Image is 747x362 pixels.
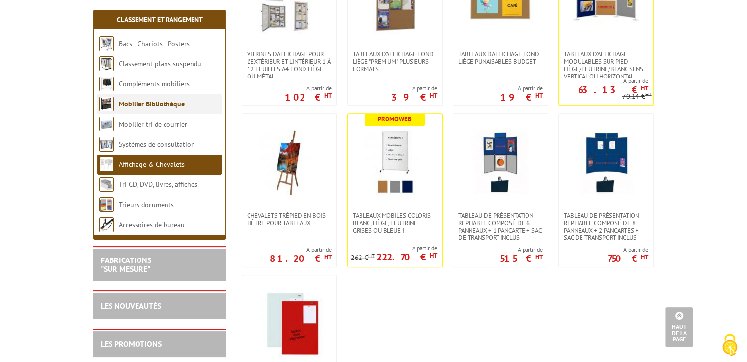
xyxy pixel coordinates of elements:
span: A partir de [391,84,437,92]
img: Tableau de présentation repliable composé de 6 panneaux + 1 pancarte + sac de transport inclus [466,129,535,197]
img: Trieurs documents [99,197,114,212]
sup: HT [535,91,543,100]
a: Tableaux d'affichage modulables sur pied liège/feutrine/blanc sens vertical ou horizontal [559,51,653,80]
p: 70.14 € [622,93,652,100]
sup: HT [645,91,652,98]
img: Mobilier Bibliothèque [99,97,114,111]
b: Promoweb [378,115,412,123]
a: Tri CD, DVD, livres, affiches [119,180,197,189]
img: Compléments mobiliers [99,77,114,91]
img: Affichage & Chevalets [99,157,114,172]
span: A partir de [500,246,543,254]
p: 750 € [608,256,648,261]
a: Tableau de présentation repliable composé de 6 panneaux + 1 pancarte + sac de transport inclus [453,212,548,241]
sup: HT [430,251,437,259]
p: 262 € [351,254,375,261]
span: TABLEAU DE PRÉSENTATION REPLIABLE COMPOSÉ DE 8 panneaux + 2 pancartes + sac de transport inclus [564,212,648,241]
sup: HT [535,253,543,261]
a: Haut de la page [665,307,693,347]
sup: HT [430,91,437,100]
a: Compléments mobiliers [119,79,190,88]
a: Tableaux mobiles coloris blanc, liège, feutrine grises ou bleue ! [348,212,442,234]
img: Systèmes de consultation [99,137,114,152]
img: Tableaux en verre Effaçables - Magnétiques Rouge ou Blanc [255,290,324,359]
button: Cookies (fenêtre modale) [713,329,747,362]
p: 63.13 € [578,87,648,93]
sup: HT [641,84,648,92]
a: Tableaux d'affichage fond liège punaisables Budget [453,51,548,65]
a: Mobilier tri de courrier [119,120,187,129]
a: LES NOUVEAUTÉS [101,301,161,310]
span: A partir de [270,246,332,254]
img: Tableaux mobiles coloris blanc, liège, feutrine grises ou bleue ! [360,129,429,197]
a: Classement et Rangement [117,15,203,24]
span: A partir de [351,244,437,252]
span: A partir de [500,84,543,92]
span: Vitrines d'affichage pour l'extérieur et l'intérieur 1 à 12 feuilles A4 fond liège ou métal [247,51,332,80]
p: 515 € [500,256,543,261]
a: Bacs - Chariots - Posters [119,39,190,48]
a: Systèmes de consultation [119,140,195,149]
sup: HT [324,253,332,261]
p: 102 € [285,94,332,100]
sup: HT [368,252,375,259]
span: A partir de [285,84,332,92]
sup: HT [324,91,332,100]
p: 222.70 € [376,254,437,260]
span: Tableau de présentation repliable composé de 6 panneaux + 1 pancarte + sac de transport inclus [458,212,543,241]
a: TABLEAU DE PRÉSENTATION REPLIABLE COMPOSÉ DE 8 panneaux + 2 pancartes + sac de transport inclus [559,212,653,241]
span: Tableaux mobiles coloris blanc, liège, feutrine grises ou bleue ! [353,212,437,234]
img: Chevalets Trépied en bois hêtre pour tableaux [255,129,324,197]
p: 39 € [391,94,437,100]
a: Accessoires de bureau [119,220,185,229]
img: Mobilier tri de courrier [99,117,114,131]
a: Mobilier Bibliothèque [119,100,185,108]
span: Chevalets Trépied en bois hêtre pour tableaux [247,212,332,227]
p: 81.20 € [270,256,332,261]
img: Classement plans suspendu [99,56,114,71]
a: Classement plans suspendu [119,59,201,68]
p: 19 € [500,94,543,100]
a: Trieurs documents [119,200,174,209]
span: Tableaux d'affichage fond liège "Premium" plusieurs formats [353,51,437,73]
a: Chevalets Trépied en bois hêtre pour tableaux [242,212,336,227]
img: TABLEAU DE PRÉSENTATION REPLIABLE COMPOSÉ DE 8 panneaux + 2 pancartes + sac de transport inclus [572,129,640,197]
img: Cookies (fenêtre modale) [718,333,742,357]
span: Tableaux d'affichage modulables sur pied liège/feutrine/blanc sens vertical ou horizontal [564,51,648,80]
img: Accessoires de bureau [99,217,114,232]
a: Tableaux d'affichage fond liège "Premium" plusieurs formats [348,51,442,73]
span: A partir de [608,246,648,254]
img: Tri CD, DVD, livres, affiches [99,177,114,192]
sup: HT [641,253,648,261]
a: Vitrines d'affichage pour l'extérieur et l'intérieur 1 à 12 feuilles A4 fond liège ou métal [242,51,336,80]
img: Bacs - Chariots - Posters [99,36,114,51]
a: LES PROMOTIONS [101,339,162,349]
span: A partir de [559,77,648,85]
a: Affichage & Chevalets [119,160,185,169]
a: FABRICATIONS"Sur Mesure" [101,255,151,274]
span: Tableaux d'affichage fond liège punaisables Budget [458,51,543,65]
